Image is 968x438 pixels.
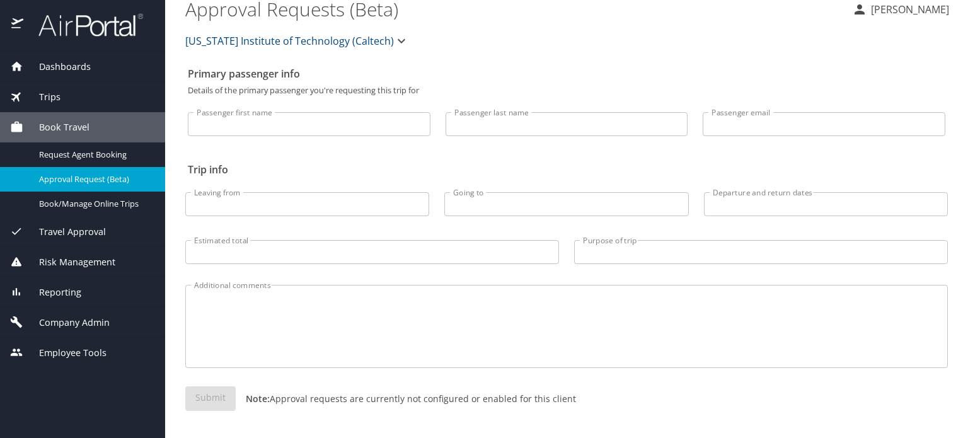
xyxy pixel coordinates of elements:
[23,120,89,134] span: Book Travel
[23,316,110,330] span: Company Admin
[39,173,150,185] span: Approval Request (Beta)
[25,13,143,37] img: airportal-logo.png
[39,149,150,161] span: Request Agent Booking
[246,393,270,405] strong: Note:
[236,392,576,405] p: Approval requests are currently not configured or enabled for this client
[185,32,394,50] span: [US_STATE] Institute of Technology (Caltech)
[23,225,106,239] span: Travel Approval
[180,28,414,54] button: [US_STATE] Institute of Technology (Caltech)
[188,86,945,95] p: Details of the primary passenger you're requesting this trip for
[23,285,81,299] span: Reporting
[23,255,115,269] span: Risk Management
[188,64,945,84] h2: Primary passenger info
[11,13,25,37] img: icon-airportal.png
[188,159,945,180] h2: Trip info
[23,346,107,360] span: Employee Tools
[23,60,91,74] span: Dashboards
[867,2,949,17] p: [PERSON_NAME]
[23,90,60,104] span: Trips
[39,198,150,210] span: Book/Manage Online Trips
